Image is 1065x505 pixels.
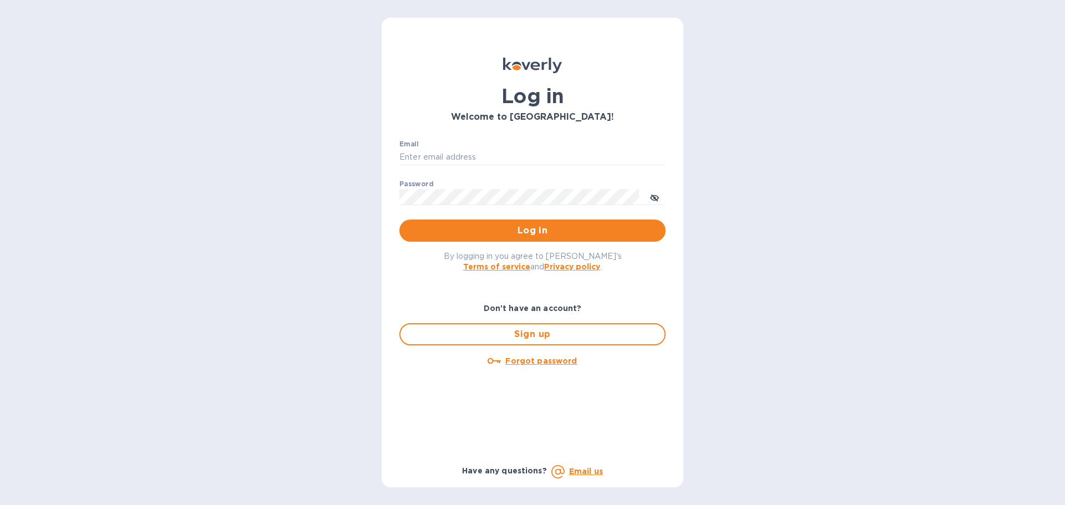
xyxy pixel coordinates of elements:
[484,304,582,313] b: Don't have an account?
[399,141,419,147] label: Email
[462,466,547,475] b: Have any questions?
[643,186,666,208] button: toggle password visibility
[399,84,666,108] h1: Log in
[444,252,622,271] span: By logging in you agree to [PERSON_NAME]'s and .
[409,328,656,341] span: Sign up
[399,149,666,166] input: Enter email address
[463,262,530,271] a: Terms of service
[399,220,666,242] button: Log in
[569,467,603,476] a: Email us
[544,262,600,271] a: Privacy policy
[399,112,666,123] h3: Welcome to [GEOGRAPHIC_DATA]!
[399,323,666,345] button: Sign up
[399,181,433,187] label: Password
[503,58,562,73] img: Koverly
[408,224,657,237] span: Log in
[505,356,577,365] u: Forgot password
